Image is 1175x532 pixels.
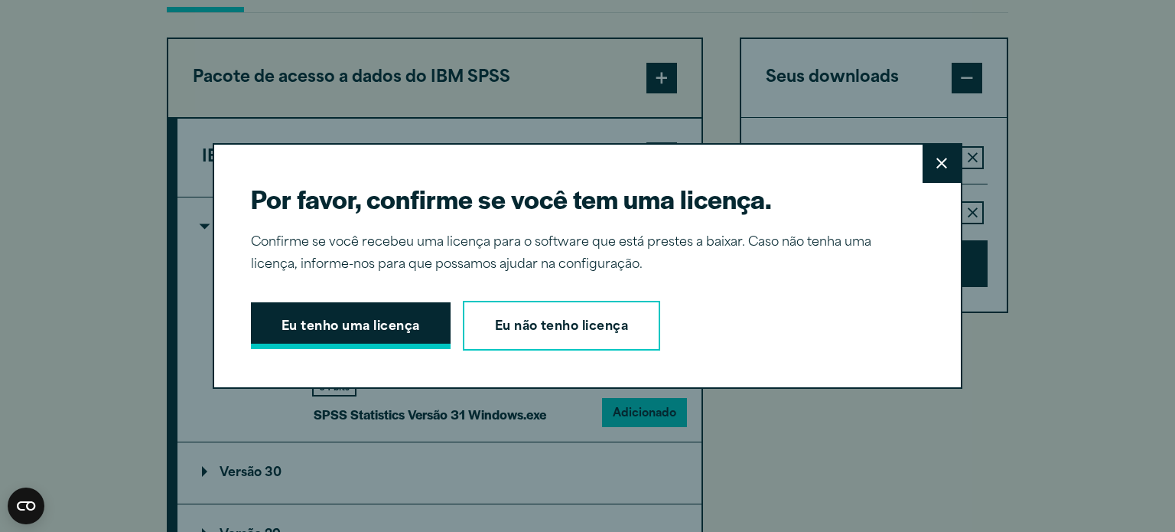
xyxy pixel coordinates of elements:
[251,180,772,217] font: Por favor, confirme se você tem uma licença.
[282,321,420,333] font: Eu tenho uma licença
[251,302,451,350] button: Eu tenho uma licença
[8,488,44,524] button: Abra o widget CMP
[251,237,871,271] font: Confirme se você recebeu uma licença para o software que está prestes a baixar. Caso não tenha um...
[495,321,629,333] font: Eu não tenho licença
[463,301,661,351] a: Eu não tenho licença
